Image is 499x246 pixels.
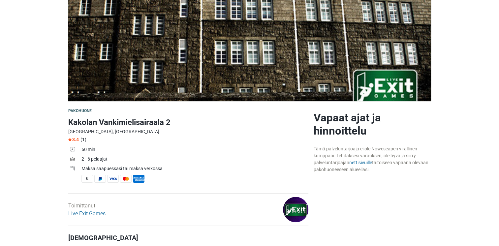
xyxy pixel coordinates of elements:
span: Käteinen [81,175,93,183]
a: nettisivuille [349,160,372,165]
a: Live Exit Games [68,210,106,217]
div: Toimittanut [68,202,106,218]
h1: Kakolan Vankimielisairaala 2 [68,116,308,128]
td: 60 min [81,145,308,155]
div: Tämä palveluntarjoaja ei ole Nowescapen virallinen kumppani. Tehdäksesi varauksen, ole hyvä ja si... [314,145,431,173]
img: Star [68,138,72,141]
span: Visa [107,175,119,183]
span: MasterCard [120,175,132,183]
h4: [DEMOGRAPHIC_DATA] [68,234,308,242]
span: American Express [133,175,144,183]
span: 3.4 [68,137,79,142]
div: [GEOGRAPHIC_DATA], [GEOGRAPHIC_DATA] [68,128,308,135]
div: Maksa saapuessasi tai maksa verkossa [81,165,308,172]
span: (1) [80,137,86,142]
span: Pakohuone [68,108,92,113]
img: a733fa9b25f33689l.png [283,197,308,222]
td: 2 - 6 pelaajat [81,155,308,165]
h2: Vapaat ajat ja hinnoittelu [314,111,431,138]
span: PayPal [94,175,106,183]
